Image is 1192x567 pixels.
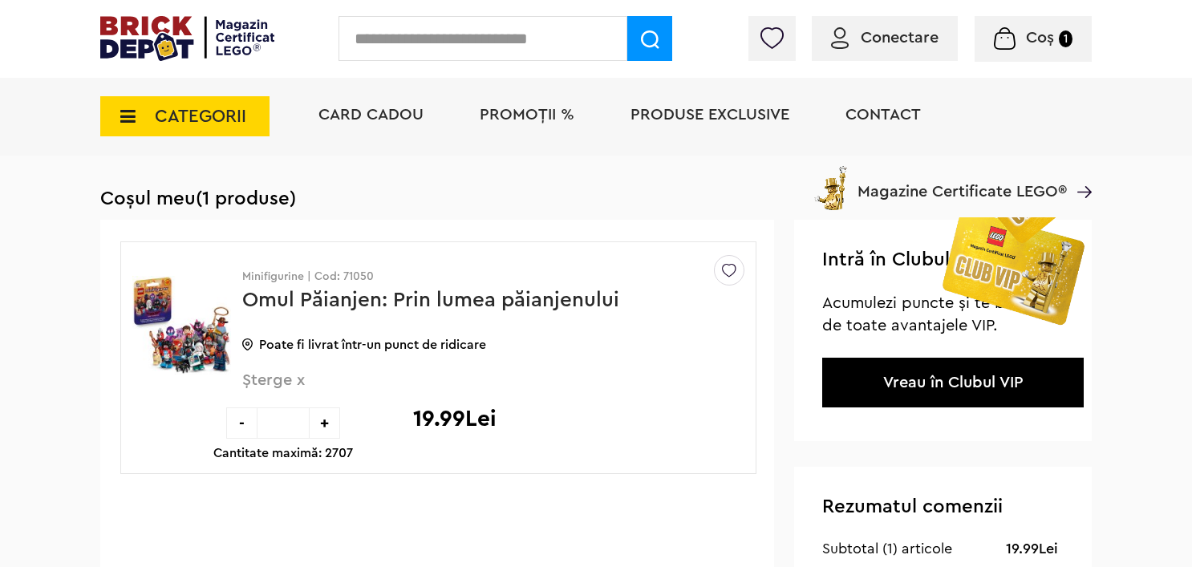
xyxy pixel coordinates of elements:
[1026,30,1054,46] span: Coș
[822,250,991,269] span: Intră în Clubul VIP!
[242,290,619,310] a: Omul Păianjen: Prin lumea păianjenului
[242,271,732,282] p: Minifigurine | Cod: 71050
[132,265,231,385] img: Omul Păianjen: Prin lumea păianjenului
[822,295,1041,334] span: Acumulezi puncte și te bucuri de toate avantajele VIP.
[242,338,732,351] p: Poate fi livrat într-un punct de ridicare
[318,107,424,123] a: Card Cadou
[226,407,257,439] div: -
[1059,30,1072,47] small: 1
[242,372,691,407] span: Șterge x
[155,107,246,125] span: CATEGORII
[100,188,1092,210] h1: Coșul meu
[196,189,296,209] span: (1 produse)
[831,30,939,46] a: Conectare
[413,407,497,430] p: 19.99Lei
[480,107,574,123] a: PROMOȚII %
[883,375,1024,391] a: Vreau în Clubul VIP
[822,497,1003,516] span: Rezumatul comenzii
[309,407,340,439] div: +
[630,107,789,123] a: Produse exclusive
[861,30,939,46] span: Conectare
[213,447,353,460] p: Cantitate maximă: 2707
[1006,539,1058,558] div: 19.99Lei
[845,107,921,123] a: Contact
[822,539,952,558] div: Subtotal (1) articole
